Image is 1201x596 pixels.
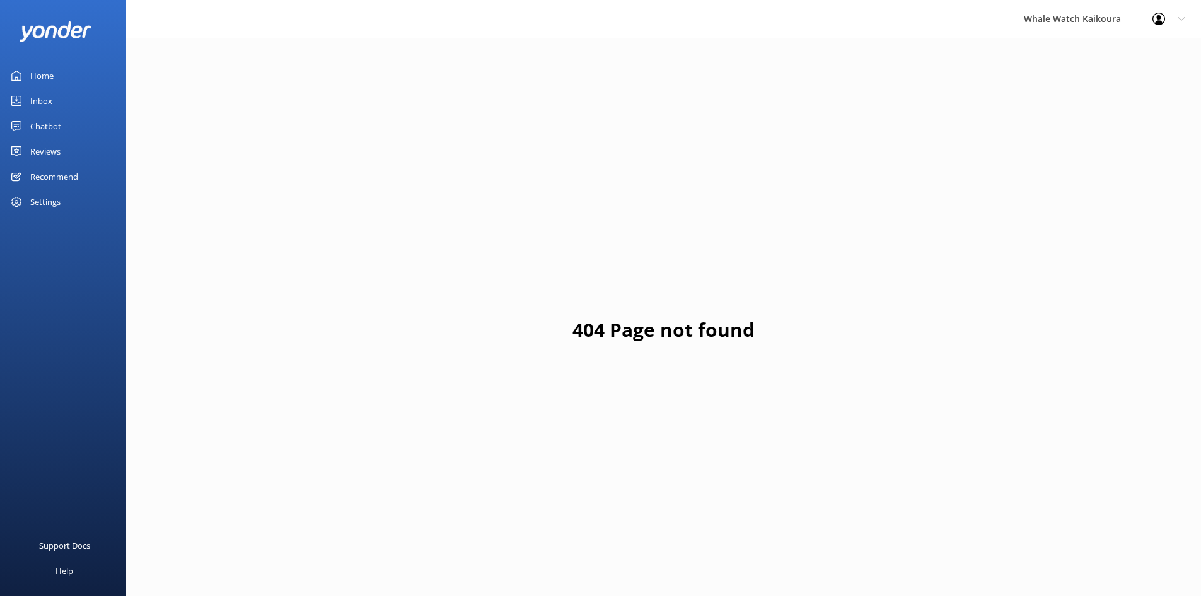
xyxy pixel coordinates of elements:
[55,558,73,583] div: Help
[30,114,61,139] div: Chatbot
[30,189,61,214] div: Settings
[30,164,78,189] div: Recommend
[39,533,90,558] div: Support Docs
[30,63,54,88] div: Home
[19,21,91,42] img: yonder-white-logo.png
[30,88,52,114] div: Inbox
[30,139,61,164] div: Reviews
[572,315,755,345] h1: 404 Page not found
